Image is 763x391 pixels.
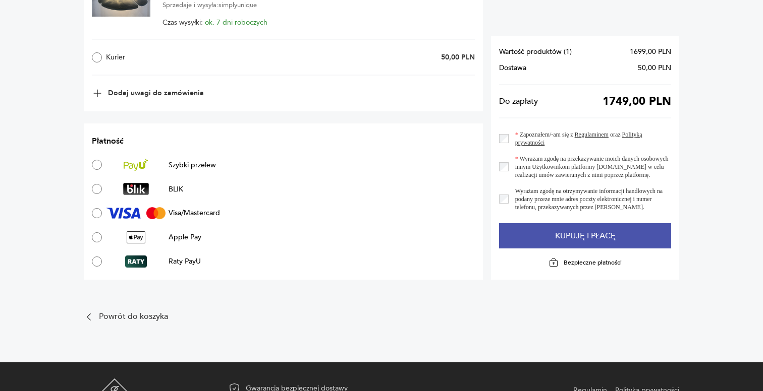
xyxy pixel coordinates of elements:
[630,48,671,56] span: 1699,00 PLN
[92,160,102,170] input: Szybki przelewSzybki przelew
[441,52,475,62] p: 50,00 PLN
[92,232,102,242] input: Apple PayApple Pay
[564,258,622,267] p: Bezpieczne płatności
[92,52,255,62] label: Kurier
[92,256,102,267] input: Raty PayURaty PayU
[92,208,102,218] input: Visa/MastercardVisa/Mastercard
[575,131,609,138] a: Regulaminem
[92,136,475,147] h2: Płatność
[169,184,183,194] p: BLIK
[169,256,201,266] p: Raty PayU
[603,97,671,105] span: 1749,00 PLN
[638,64,671,72] span: 50,00 PLN
[509,187,671,211] label: Wyrażam zgodę na otrzymywanie informacji handlowych na podany przeze mnie adres poczty elektronic...
[125,255,147,268] img: Raty PayU
[509,131,671,147] label: Zapoznałem/-am się z oraz
[92,52,102,62] input: Kurier
[205,18,267,27] span: ok. 7 dni roboczych
[169,232,201,242] p: Apple Pay
[499,97,538,105] span: Do zapłaty
[123,183,149,195] img: BLIK
[124,159,148,171] img: Szybki przelew
[92,88,204,99] button: Dodaj uwagi do zamówienia
[169,160,216,170] p: Szybki przelew
[549,257,559,268] img: Ikona kłódki
[106,207,166,219] img: Visa/Mastercard
[499,48,572,56] span: Wartość produktów ( 1 )
[92,184,102,194] input: BLIKBLIK
[499,64,526,72] span: Dostawa
[515,131,642,146] a: Polityką prywatności
[169,208,220,218] p: Visa/Mastercard
[162,19,267,27] span: Czas wysyłki:
[127,231,146,243] img: Apple Pay
[509,155,671,179] label: Wyrażam zgodę na przekazywanie moich danych osobowych innym Użytkownikom platformy [DOMAIN_NAME] ...
[499,223,671,248] button: Kupuję i płacę
[84,312,483,322] a: Powrót do koszyka
[99,313,168,320] p: Powrót do koszyka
